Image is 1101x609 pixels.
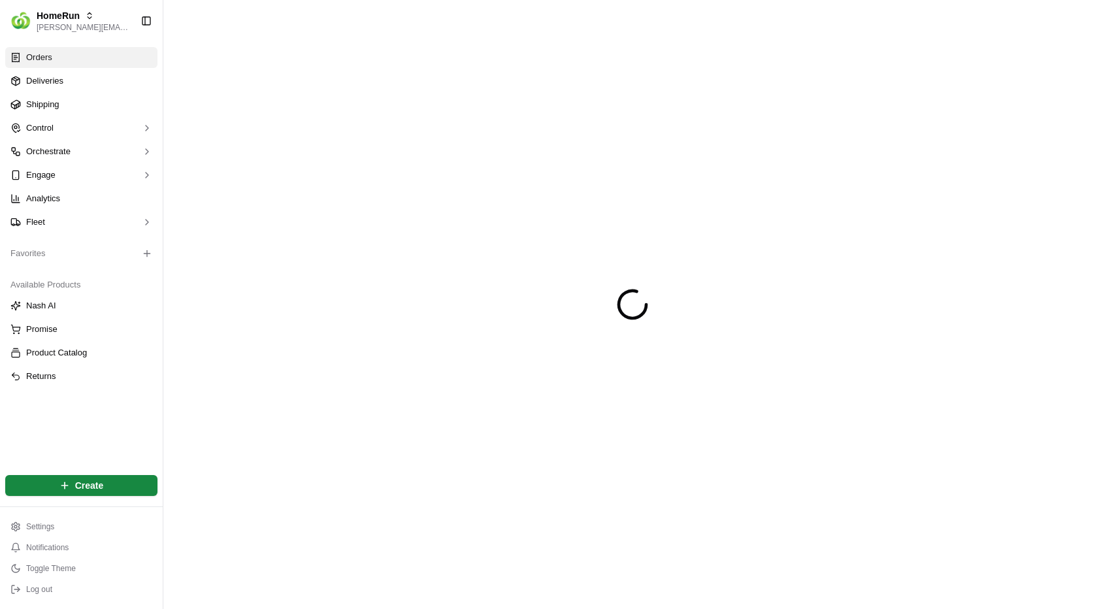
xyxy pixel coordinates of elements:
a: Analytics [5,188,157,209]
button: Settings [5,518,157,536]
button: Control [5,118,157,139]
span: Fleet [26,216,45,228]
button: Returns [5,366,157,387]
span: Log out [26,584,52,595]
a: Product Catalog [10,347,152,359]
span: Create [75,479,104,492]
div: Favorites [5,243,157,264]
span: Shipping [26,99,59,110]
a: Orders [5,47,157,68]
div: Available Products [5,274,157,295]
span: Engage [26,169,56,181]
a: Nash AI [10,300,152,312]
button: HomeRun [37,9,80,22]
button: [PERSON_NAME][EMAIL_ADDRESS][DOMAIN_NAME] [37,22,130,33]
span: Toggle Theme [26,563,76,574]
button: Notifications [5,538,157,557]
span: Orders [26,52,52,63]
span: Deliveries [26,75,63,87]
img: HomeRun [10,10,31,31]
span: Analytics [26,193,60,205]
button: HomeRunHomeRun[PERSON_NAME][EMAIL_ADDRESS][DOMAIN_NAME] [5,5,135,37]
span: Control [26,122,54,134]
button: Promise [5,319,157,340]
button: Create [5,475,157,496]
button: Fleet [5,212,157,233]
button: Nash AI [5,295,157,316]
span: Notifications [26,542,69,553]
button: Product Catalog [5,342,157,363]
a: Returns [10,370,152,382]
span: Orchestrate [26,146,71,157]
a: Deliveries [5,71,157,91]
button: Toggle Theme [5,559,157,578]
button: Orchestrate [5,141,157,162]
span: Product Catalog [26,347,87,359]
button: Log out [5,580,157,599]
span: Returns [26,370,56,382]
a: Promise [10,323,152,335]
a: Shipping [5,94,157,115]
span: Promise [26,323,58,335]
button: Engage [5,165,157,186]
span: Settings [26,521,54,532]
span: Nash AI [26,300,56,312]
